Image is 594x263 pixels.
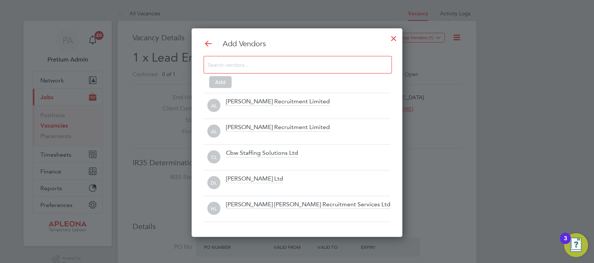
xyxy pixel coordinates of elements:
h3: Add Vendors [204,39,390,48]
span: CL [207,151,220,164]
div: [PERSON_NAME] [PERSON_NAME] Recruitment Services Ltd [226,201,390,209]
span: AL [207,125,220,138]
div: Cbw Staffing Solutions Ltd [226,149,298,157]
div: [PERSON_NAME] Recruitment Limited [226,98,330,106]
div: [PERSON_NAME] Ltd [226,175,283,183]
input: Search vendors... [208,60,376,69]
button: Add [209,76,232,88]
div: [PERSON_NAME] Recruitment Limited [226,123,330,132]
div: 3 [564,238,567,248]
button: Open Resource Center, 3 new notifications [564,233,588,257]
span: AL [207,99,220,112]
span: DL [207,176,220,190]
span: HL [207,202,220,215]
